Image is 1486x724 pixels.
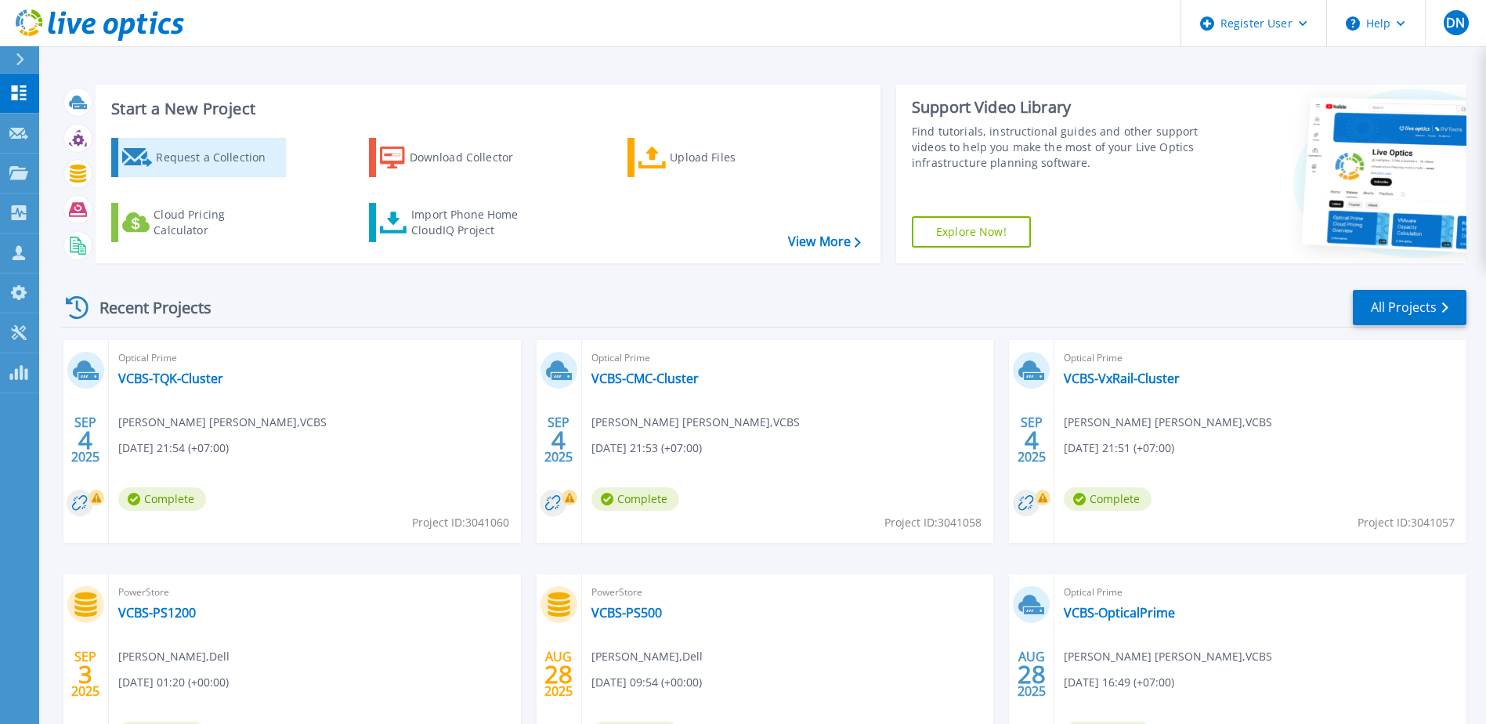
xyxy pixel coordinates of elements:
span: Project ID: 3041058 [884,514,982,531]
div: Upload Files [670,142,795,173]
a: VCBS-VxRail-Cluster [1064,371,1180,386]
span: Optical Prime [1064,584,1457,601]
h3: Start a New Project [111,100,860,118]
span: 3 [78,668,92,681]
a: VCBS-CMC-Cluster [591,371,699,386]
a: All Projects [1353,290,1466,325]
span: [PERSON_NAME] , Dell [118,648,230,665]
span: [DATE] 16:49 (+07:00) [1064,674,1174,691]
span: 4 [551,433,566,447]
a: VCBS-OpticalPrime [1064,605,1175,621]
span: 28 [1018,668,1046,681]
div: SEP 2025 [1017,411,1047,469]
div: AUG 2025 [544,646,573,703]
a: Upload Files [627,138,802,177]
span: [DATE] 21:53 (+07:00) [591,440,702,457]
span: Complete [591,487,679,511]
div: SEP 2025 [71,646,100,703]
div: Import Phone Home CloudIQ Project [411,207,533,238]
a: VCBS-TQK-Cluster [118,371,223,386]
a: Cloud Pricing Calculator [111,203,286,242]
span: Project ID: 3041060 [412,514,509,531]
div: Find tutorials, instructional guides and other support videos to help you make the most of your L... [912,124,1202,171]
span: 28 [544,668,573,681]
a: Request a Collection [111,138,286,177]
a: Explore Now! [912,216,1031,248]
span: [DATE] 09:54 (+00:00) [591,674,702,691]
div: Download Collector [410,142,535,173]
div: AUG 2025 [1017,646,1047,703]
span: [PERSON_NAME] [PERSON_NAME] , VCBS [591,414,800,431]
div: Recent Projects [60,288,233,327]
span: [PERSON_NAME] [PERSON_NAME] , VCBS [118,414,327,431]
div: Support Video Library [912,97,1202,118]
span: Complete [118,487,206,511]
div: Cloud Pricing Calculator [154,207,279,238]
span: Optical Prime [118,349,512,367]
div: SEP 2025 [71,411,100,469]
span: [DATE] 01:20 (+00:00) [118,674,229,691]
span: Project ID: 3041057 [1358,514,1455,531]
span: Optical Prime [591,349,985,367]
span: [PERSON_NAME] [PERSON_NAME] , VCBS [1064,648,1272,665]
div: Request a Collection [156,142,281,173]
span: 4 [1025,433,1039,447]
span: PowerStore [118,584,512,601]
a: Download Collector [369,138,544,177]
span: DN [1446,16,1465,29]
span: [DATE] 21:54 (+07:00) [118,440,229,457]
span: 4 [78,433,92,447]
a: VCBS-PS1200 [118,605,196,621]
span: [PERSON_NAME] [PERSON_NAME] , VCBS [1064,414,1272,431]
span: PowerStore [591,584,985,601]
span: Complete [1064,487,1152,511]
a: VCBS-PS500 [591,605,662,621]
span: [DATE] 21:51 (+07:00) [1064,440,1174,457]
span: Optical Prime [1064,349,1457,367]
span: [PERSON_NAME] , Dell [591,648,703,665]
a: View More [788,234,861,249]
div: SEP 2025 [544,411,573,469]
